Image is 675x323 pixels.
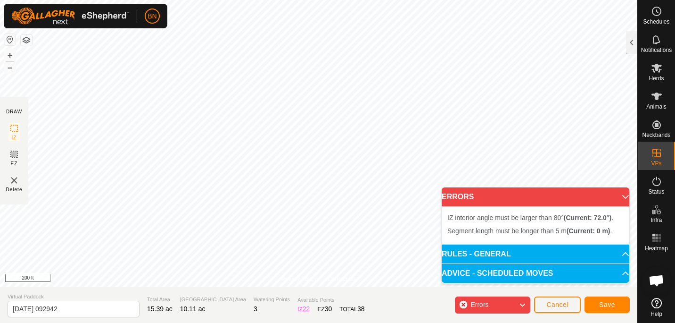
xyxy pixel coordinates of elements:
span: Available Points [297,296,364,304]
span: 38 [357,305,365,313]
a: Help [638,294,675,321]
p-accordion-content: ERRORS [442,206,629,244]
span: IZ interior angle must be larger than 80° . [447,214,613,221]
div: EZ [317,304,332,314]
span: Heatmap [645,246,668,251]
a: Open chat [642,266,671,295]
span: 15.39 ac [147,305,173,313]
button: + [4,50,16,61]
button: Cancel [534,297,581,313]
button: – [4,62,16,73]
span: VPs [651,161,661,166]
span: 10.11 ac [180,305,206,313]
div: IZ [297,304,310,314]
div: DRAW [6,108,22,115]
span: Neckbands [642,132,670,138]
span: Infra [650,217,662,223]
span: Animals [646,104,667,110]
span: Status [648,189,664,195]
button: Reset Map [4,34,16,45]
button: Save [584,297,630,313]
div: TOTAL [339,304,364,314]
p-accordion-header: ERRORS [442,187,629,206]
span: Schedules [643,19,669,25]
span: Watering Points [254,296,290,304]
b: (Current: 72.0°) [564,214,611,221]
span: Segment length must be longer than 5 m . [447,227,612,235]
img: VP [8,175,20,186]
span: 30 [325,305,332,313]
span: Cancel [546,301,568,308]
span: Notifications [641,47,672,53]
span: ADVICE - SCHEDULED MOVES [442,270,553,277]
span: BN [148,11,156,21]
span: Errors [470,301,488,308]
span: ERRORS [442,193,474,201]
a: Contact Us [328,275,356,283]
b: (Current: 0 m) [567,227,610,235]
span: Total Area [147,296,173,304]
span: RULES - GENERAL [442,250,511,258]
span: 22 [303,305,310,313]
span: [GEOGRAPHIC_DATA] Area [180,296,246,304]
button: Map Layers [21,34,32,46]
a: Privacy Policy [281,275,317,283]
span: Herds [649,76,664,81]
p-accordion-header: RULES - GENERAL [442,245,629,263]
span: Virtual Paddock [8,293,140,301]
img: Gallagher Logo [11,8,129,25]
span: IZ [12,134,17,141]
span: Save [599,301,615,308]
p-accordion-header: ADVICE - SCHEDULED MOVES [442,264,629,283]
span: Help [650,311,662,317]
span: 3 [254,305,257,313]
span: Delete [6,186,23,193]
span: EZ [11,160,18,167]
